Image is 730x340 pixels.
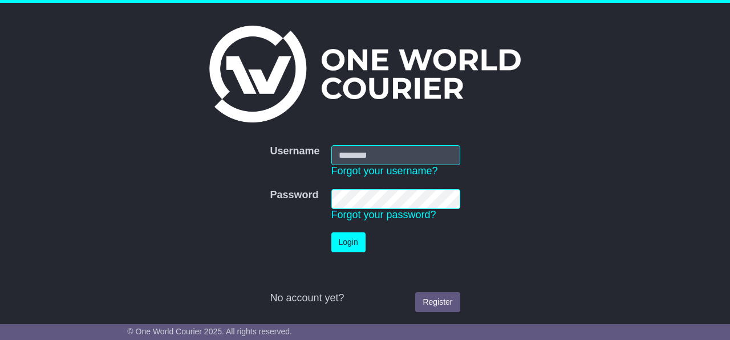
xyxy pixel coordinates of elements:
[209,26,521,122] img: One World
[331,209,436,220] a: Forgot your password?
[331,165,438,177] a: Forgot your username?
[127,327,292,336] span: © One World Courier 2025. All rights reserved.
[415,292,460,312] a: Register
[270,292,460,305] div: No account yet?
[270,145,319,158] label: Username
[270,189,318,202] label: Password
[331,232,366,252] button: Login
